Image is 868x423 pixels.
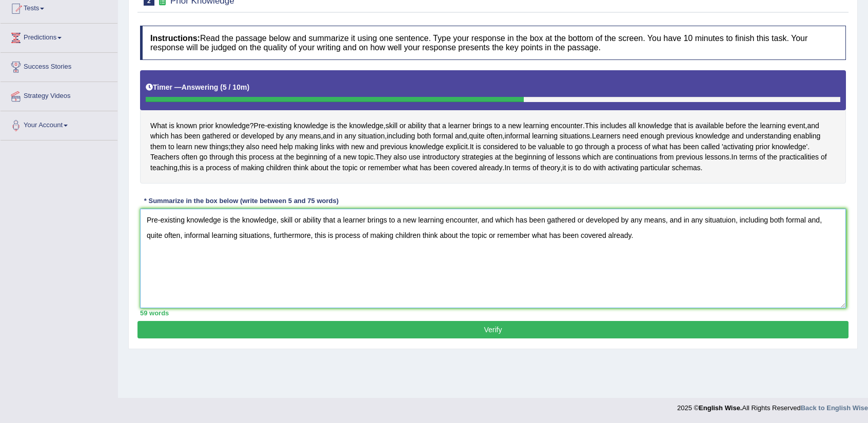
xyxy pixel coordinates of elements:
span: Click to see word definition [236,152,247,163]
span: Click to see word definition [583,163,591,173]
span: Click to see word definition [479,163,503,173]
span: Click to see word definition [171,131,183,142]
span: Click to see word definition [446,142,468,152]
a: Predictions [1,24,117,49]
span: Click to see word definition [230,142,244,152]
span: Click to see word definition [276,131,284,142]
span: Click to see word definition [442,120,446,131]
h4: Read the passage below and summarize it using one sentence. Type your response in the box at the ... [140,26,846,60]
b: 5 / 10m [223,83,247,91]
span: Click to see word definition [368,163,401,173]
span: Click to see word definition [701,142,720,152]
span: Click to see word definition [615,152,658,163]
span: Click to see word definition [323,131,334,142]
span: Click to see word definition [293,163,309,173]
span: Click to see word definition [241,131,274,142]
span: Click to see word definition [746,131,792,142]
span: Click to see word definition [385,120,397,131]
a: Back to English Wise [801,404,868,412]
span: Click to see word definition [503,152,512,163]
span: Click to see word definition [209,142,228,152]
span: Click to see word definition [640,131,664,142]
span: Click to see word definition [575,142,583,152]
span: Click to see word definition [688,120,694,131]
span: Click to see word definition [451,163,477,173]
span: Click to see word definition [296,152,327,163]
span: Click to see word definition [448,120,471,131]
strong: English Wise. [699,404,742,412]
span: Click to see word definition [551,120,583,131]
span: Click to see word definition [417,131,431,142]
span: Click to see word definition [512,163,530,173]
span: Click to see word definition [169,120,174,131]
span: Click to see word definition [254,120,265,131]
span: Click to see word definition [342,163,358,173]
span: Click to see word definition [644,142,650,152]
span: Click to see word definition [267,120,291,131]
span: Click to see word definition [556,152,580,163]
span: Click to see word definition [403,163,418,173]
span: Click to see word definition [593,163,606,173]
span: Click to see word definition [182,152,198,163]
span: Click to see word definition [393,152,407,163]
a: Your Account [1,111,117,137]
span: Click to see word definition [538,142,565,152]
span: Click to see word definition [585,142,609,152]
span: Click to see word definition [176,142,192,152]
span: Click to see word definition [756,142,770,152]
span: Click to see word definition [184,131,200,142]
span: Click to see word definition [199,120,213,131]
span: Click to see word definition [676,152,703,163]
span: Click to see word definition [575,163,581,173]
span: Click to see word definition [366,142,378,152]
span: Click to see word definition [611,142,615,152]
span: Click to see word definition [532,163,539,173]
span: Click to see word definition [284,152,294,163]
span: Click to see word definition [150,131,169,142]
span: Click to see word definition [337,142,349,152]
span: Click to see word definition [380,142,407,152]
span: Click to see word definition [351,142,365,152]
span: Click to see word definition [261,142,277,152]
span: Click to see word definition [495,152,501,163]
span: Click to see word definition [767,152,777,163]
span: Click to see word definition [476,142,481,152]
span: Click to see word definition [672,163,701,173]
span: Click to see word definition [330,163,340,173]
span: Click to see word definition [669,142,681,152]
span: Click to see word definition [532,131,558,142]
span: Click to see word definition [515,152,546,163]
span: Click to see word definition [696,131,730,142]
span: Click to see word definition [520,142,526,152]
div: 2025 © All Rights Reserved [677,398,868,413]
span: Click to see word definition [494,120,500,131]
span: Click to see word definition [585,120,598,131]
span: Click to see word definition [420,163,431,173]
div: ? - , . , , , , , . ; . . . . , . , . [140,70,846,183]
span: Click to see word definition [202,131,230,142]
span: Click to see word definition [358,131,385,142]
span: Click to see word definition [739,152,757,163]
span: Click to see word definition [504,163,510,173]
span: Click to see word definition [337,131,343,142]
span: Click to see word definition [150,120,167,131]
span: Click to see word definition [200,152,208,163]
span: Click to see word definition [233,163,239,173]
span: Click to see word definition [194,142,208,152]
div: 59 words [140,308,846,318]
span: Click to see word definition [568,163,573,173]
span: Click to see word definition [349,120,384,131]
span: Click to see word definition [608,163,638,173]
span: Click to see word definition [329,152,336,163]
span: Click to see word definition [640,163,670,173]
span: Click to see word definition [241,163,264,173]
button: Verify [137,321,849,338]
span: Click to see word definition [330,120,335,131]
span: Click to see word definition [759,152,765,163]
span: Click to see word definition [246,142,260,152]
span: Click to see word definition [469,131,484,142]
span: Click to see word definition [505,131,530,142]
span: Click to see word definition [528,142,536,152]
b: Instructions: [150,34,200,43]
